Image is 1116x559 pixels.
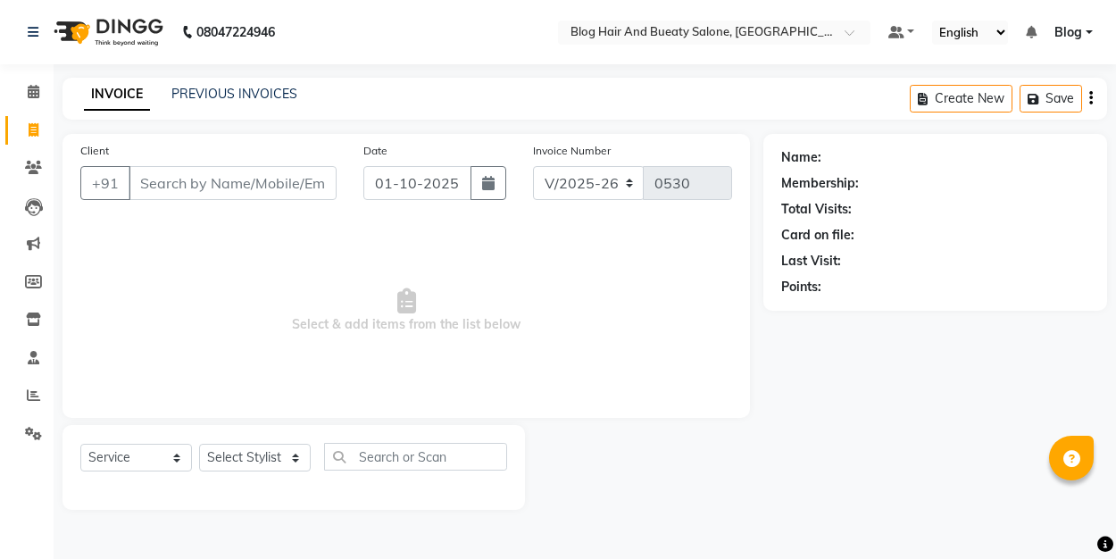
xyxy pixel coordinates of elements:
div: Last Visit: [781,252,841,271]
input: Search or Scan [324,443,507,471]
button: Create New [910,85,1012,113]
button: Save [1020,85,1082,113]
img: logo [46,7,168,57]
span: Blog [1054,23,1082,42]
a: INVOICE [84,79,150,111]
input: Search by Name/Mobile/Email/Code [129,166,337,200]
a: PREVIOUS INVOICES [171,86,297,102]
div: Name: [781,148,821,167]
iframe: chat widget [1041,488,1098,541]
div: Points: [781,278,821,296]
span: Select & add items from the list below [80,221,732,400]
label: Invoice Number [533,143,611,159]
label: Client [80,143,109,159]
div: Card on file: [781,226,854,245]
button: +91 [80,166,130,200]
div: Total Visits: [781,200,852,219]
b: 08047224946 [196,7,275,57]
label: Date [363,143,387,159]
div: Membership: [781,174,859,193]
